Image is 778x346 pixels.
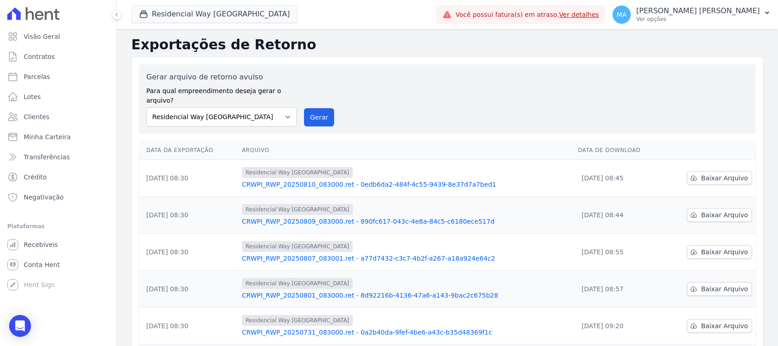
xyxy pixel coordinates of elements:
[4,27,113,46] a: Visão Geral
[4,168,113,186] a: Crédito
[4,256,113,274] a: Conta Hent
[617,11,627,18] span: MA
[687,171,752,185] a: Baixar Arquivo
[24,240,58,249] span: Recebíveis
[24,152,70,162] span: Transferências
[4,148,113,166] a: Transferências
[242,241,353,252] span: Residencial Way [GEOGRAPHIC_DATA]
[242,291,571,300] a: CRWPI_RWP_20250801_083000.ret - 8d92216b-4136-47a6-a143-9bac2c675b28
[24,132,71,142] span: Minha Carteira
[636,6,760,16] p: [PERSON_NAME] [PERSON_NAME]
[139,160,238,197] td: [DATE] 08:30
[131,5,298,23] button: Residencial Way [GEOGRAPHIC_DATA]
[687,245,752,259] a: Baixar Arquivo
[574,234,664,271] td: [DATE] 08:55
[4,108,113,126] a: Clientes
[687,282,752,296] a: Baixar Arquivo
[605,2,778,27] button: MA [PERSON_NAME] [PERSON_NAME] Ver opções
[574,308,664,345] td: [DATE] 09:20
[701,210,748,220] span: Baixar Arquivo
[687,208,752,222] a: Baixar Arquivo
[24,72,50,81] span: Parcelas
[139,271,238,308] td: [DATE] 08:30
[574,197,664,234] td: [DATE] 08:44
[455,10,599,20] span: Você possui fatura(s) em atraso.
[701,284,748,294] span: Baixar Arquivo
[242,328,571,337] a: CRWPI_RWP_20250731_083000.ret - 0a2b40da-9fef-4be6-a43c-b35d48369f1c
[687,319,752,333] a: Baixar Arquivo
[242,217,571,226] a: CRWPI_RWP_20250809_083000.ret - 890fc617-043c-4e8a-84c5-c6180ece517d
[574,160,664,197] td: [DATE] 08:45
[4,236,113,254] a: Recebíveis
[242,315,353,326] span: Residencial Way [GEOGRAPHIC_DATA]
[4,88,113,106] a: Lotes
[9,315,31,337] div: Open Intercom Messenger
[24,92,41,101] span: Lotes
[242,278,353,289] span: Residencial Way [GEOGRAPHIC_DATA]
[139,141,238,160] th: Data da Exportação
[238,141,574,160] th: Arquivo
[24,32,60,41] span: Visão Geral
[701,173,748,183] span: Baixar Arquivo
[4,128,113,146] a: Minha Carteira
[4,68,113,86] a: Parcelas
[24,260,60,269] span: Conta Hent
[4,188,113,206] a: Negativação
[24,52,55,61] span: Contratos
[24,112,49,121] span: Clientes
[574,271,664,308] td: [DATE] 08:57
[146,72,297,83] label: Gerar arquivo de retorno avulso
[24,173,47,182] span: Crédito
[636,16,760,23] p: Ver opções
[304,108,334,126] button: Gerar
[242,180,571,189] a: CRWPI_RWP_20250810_083000.ret - 0edb6da2-484f-4c55-9439-8e37d7a7bed1
[701,247,748,257] span: Baixar Arquivo
[131,37,763,53] h2: Exportações de Retorno
[146,83,297,105] label: Para qual empreendimento deseja gerar o arquivo?
[4,47,113,66] a: Contratos
[139,197,238,234] td: [DATE] 08:30
[139,234,238,271] td: [DATE] 08:30
[559,11,599,18] a: Ver detalhes
[574,141,664,160] th: Data de Download
[139,308,238,345] td: [DATE] 08:30
[242,167,353,178] span: Residencial Way [GEOGRAPHIC_DATA]
[242,204,353,215] span: Residencial Way [GEOGRAPHIC_DATA]
[701,321,748,330] span: Baixar Arquivo
[242,254,571,263] a: CRWPI_RWP_20250807_083001.ret - a77d7432-c3c7-4b2f-a267-a18a924e64c2
[24,193,64,202] span: Negativação
[7,221,109,232] div: Plataformas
